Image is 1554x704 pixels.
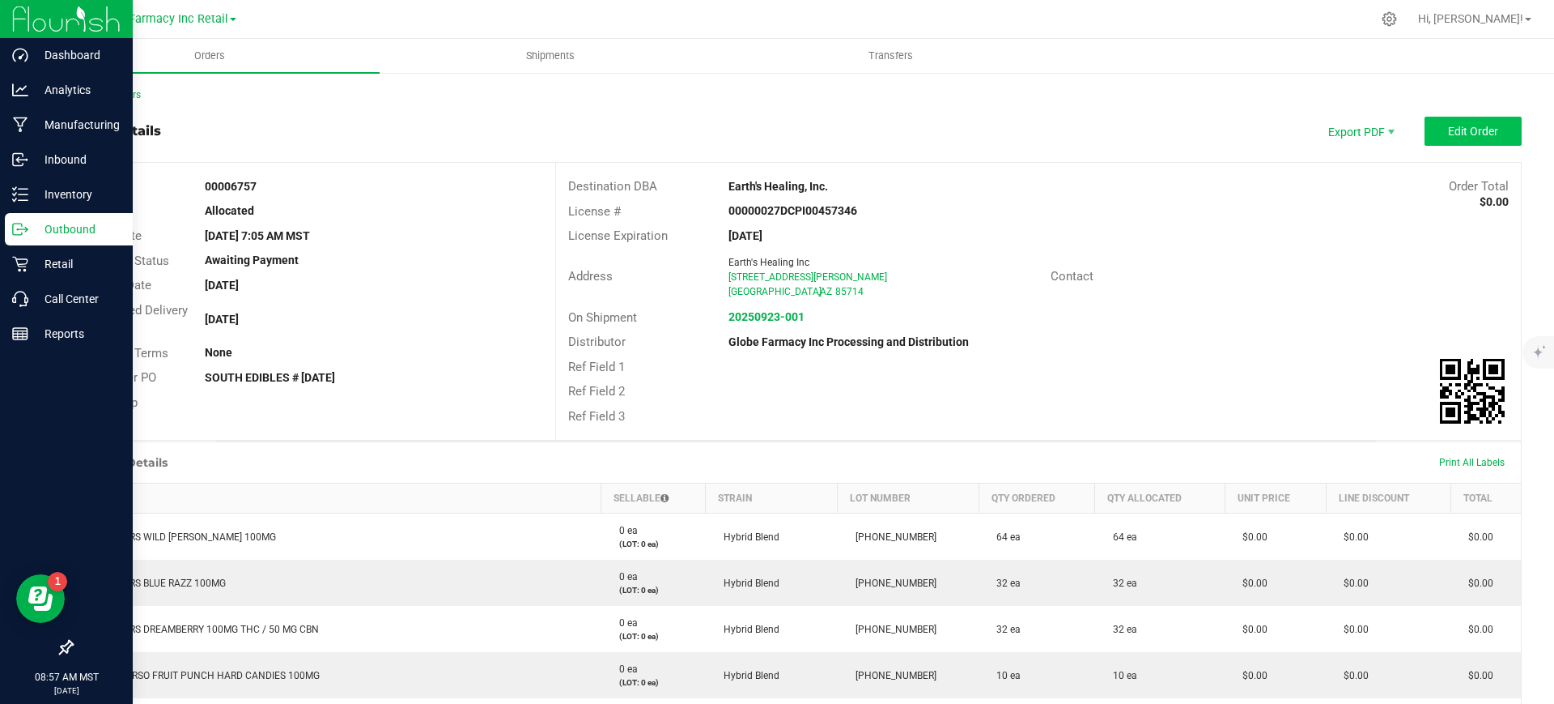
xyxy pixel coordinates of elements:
[611,617,638,629] span: 0 ea
[568,384,625,399] span: Ref Field 2
[7,685,125,697] p: [DATE]
[728,204,857,217] strong: 00000027DCPI00457346
[28,324,125,343] p: Reports
[83,670,320,681] span: SUBLIME RSO FRUIT PUNCH HARD CANDIES 100MG
[205,279,239,292] strong: [DATE]
[16,574,65,623] iframe: Resource center
[568,228,668,243] span: License Expiration
[728,271,887,283] span: [STREET_ADDRESS][PERSON_NAME]
[988,578,1021,589] span: 32 ea
[611,538,696,550] p: (LOT: 0 ea)
[28,80,125,100] p: Analytics
[1335,531,1369,543] span: $0.00
[715,578,779,589] span: Hybrid Blend
[84,303,188,336] span: Requested Delivery Date
[1105,670,1137,681] span: 10 ea
[568,204,621,219] span: License #
[83,624,319,635] span: SIP ELIXIRS DREAMBERRY 100MG THC / 50 MG CBN
[568,409,625,424] span: Ref Field 3
[28,254,125,274] p: Retail
[1326,484,1450,514] th: Line Discount
[835,286,864,297] span: 85714
[568,179,657,194] span: Destination DBA
[728,335,969,348] strong: Globe Farmacy Inc Processing and Distribution
[1460,578,1493,589] span: $0.00
[380,39,720,73] a: Shipments
[28,220,125,239] p: Outbound
[73,484,601,514] th: Item
[205,313,239,326] strong: [DATE]
[838,484,979,514] th: Lot Number
[1234,670,1267,681] span: $0.00
[1449,179,1509,194] span: Order Total
[205,229,310,242] strong: [DATE] 7:05 AM MST
[611,663,638,675] span: 0 ea
[847,624,936,635] span: [PHONE_NUMBER]
[1335,670,1369,681] span: $0.00
[568,335,626,349] span: Distributor
[847,670,936,681] span: [PHONE_NUMBER]
[728,180,828,193] strong: Earth's Healing, Inc.
[1439,457,1505,468] span: Print All Labels
[820,286,832,297] span: AZ
[988,624,1021,635] span: 32 ea
[1448,125,1498,138] span: Edit Order
[1234,578,1267,589] span: $0.00
[728,286,822,297] span: [GEOGRAPHIC_DATA]
[28,115,125,134] p: Manufacturing
[95,12,228,26] span: Globe Farmacy Inc Retail
[28,45,125,65] p: Dashboard
[12,151,28,168] inline-svg: Inbound
[1225,484,1326,514] th: Unit Price
[1105,531,1137,543] span: 64 ea
[715,624,779,635] span: Hybrid Blend
[1051,269,1093,284] span: Contact
[1460,624,1493,635] span: $0.00
[1480,195,1509,208] strong: $0.00
[715,670,779,681] span: Hybrid Blend
[847,49,935,63] span: Transfers
[1105,578,1137,589] span: 32 ea
[205,180,257,193] strong: 00006757
[7,670,125,685] p: 08:57 AM MST
[1418,12,1523,25] span: Hi, [PERSON_NAME]!
[1095,484,1225,514] th: Qty Allocated
[1379,11,1399,27] div: Manage settings
[715,531,779,543] span: Hybrid Blend
[728,257,809,268] span: Earth's Healing Inc
[83,531,276,543] span: SIP ELIXIRS WILD [PERSON_NAME] 100MG
[1311,117,1408,146] li: Export PDF
[611,571,638,582] span: 0 ea
[205,346,232,359] strong: None
[1424,117,1522,146] button: Edit Order
[1234,531,1267,543] span: $0.00
[818,286,820,297] span: ,
[706,484,838,514] th: Strain
[1335,578,1369,589] span: $0.00
[611,630,696,642] p: (LOT: 0 ea)
[12,326,28,342] inline-svg: Reports
[12,256,28,272] inline-svg: Retail
[1440,359,1505,424] qrcode: 00006757
[728,310,805,323] a: 20250923-001
[28,289,125,309] p: Call Center
[1450,484,1521,514] th: Total
[611,676,696,689] p: (LOT: 0 ea)
[205,204,254,217] strong: Allocated
[720,39,1061,73] a: Transfers
[1105,624,1137,635] span: 32 ea
[568,360,625,374] span: Ref Field 1
[12,291,28,307] inline-svg: Call Center
[847,578,936,589] span: [PHONE_NUMBER]
[988,531,1021,543] span: 64 ea
[1460,531,1493,543] span: $0.00
[28,185,125,204] p: Inventory
[12,47,28,63] inline-svg: Dashboard
[988,670,1021,681] span: 10 ea
[1335,624,1369,635] span: $0.00
[12,82,28,98] inline-svg: Analytics
[611,525,638,536] span: 0 ea
[12,186,28,203] inline-svg: Inventory
[979,484,1094,514] th: Qty Ordered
